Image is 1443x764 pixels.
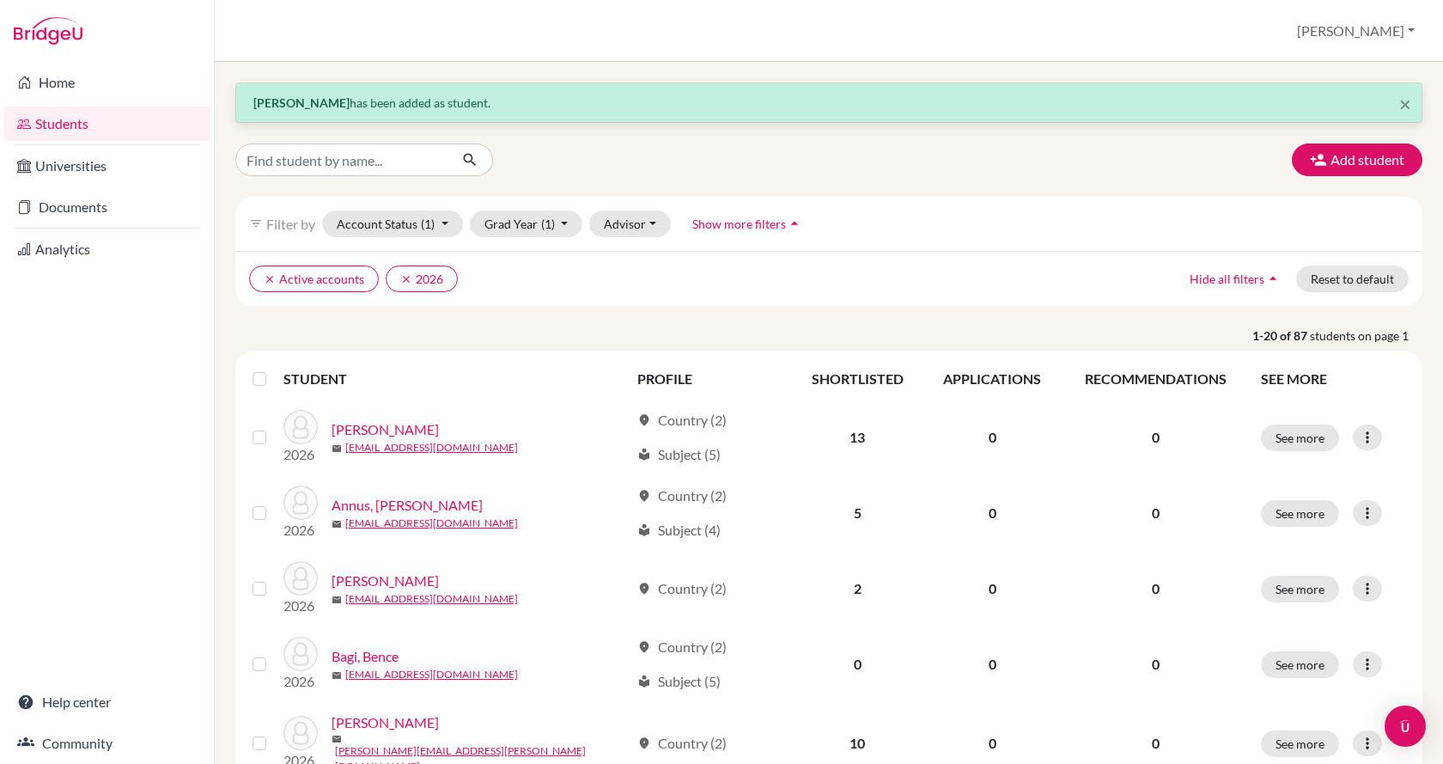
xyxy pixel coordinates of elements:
div: Country (2) [637,733,727,754]
p: 0 [1072,733,1240,754]
td: 13 [792,400,923,475]
span: mail [332,595,342,605]
button: Account Status(1) [322,211,463,237]
div: Country (2) [637,486,727,506]
th: PROFILE [627,358,792,400]
span: location_on [637,640,651,654]
td: 0 [923,400,1062,475]
p: 2026 [283,444,318,465]
div: Country (2) [637,410,727,431]
i: arrow_drop_up [1264,270,1282,287]
div: Subject (5) [637,671,721,692]
td: 2 [792,551,923,626]
th: RECOMMENDATIONS [1062,358,1251,400]
a: Home [3,65,210,100]
input: Find student by name... [235,144,448,176]
a: Annus, [PERSON_NAME] [332,495,483,516]
div: Country (2) [637,637,727,657]
p: 2026 [283,520,318,541]
button: clearActive accounts [249,266,379,292]
span: location_on [637,736,651,750]
p: has been added as student. [253,94,1404,112]
a: [PERSON_NAME] [332,419,439,440]
span: location_on [637,413,651,427]
div: Country (2) [637,578,727,599]
span: mail [332,519,342,529]
a: Community [3,726,210,761]
a: Students [3,107,210,141]
img: Bridge-U [14,17,82,45]
button: See more [1261,651,1339,678]
span: location_on [637,489,651,503]
span: Show more filters [692,217,786,231]
th: STUDENT [283,358,627,400]
button: [PERSON_NAME] [1289,15,1422,47]
button: Reset to default [1296,266,1409,292]
a: Universities [3,149,210,183]
span: local_library [637,523,651,537]
i: arrow_drop_up [786,215,803,232]
td: 0 [792,626,923,702]
i: clear [400,273,412,285]
img: Bagi, Bence [283,637,318,671]
span: × [1399,91,1411,116]
a: Analytics [3,232,210,266]
td: 0 [923,475,1062,551]
span: Filter by [266,216,315,232]
span: local_library [637,448,651,461]
img: Annus, Dorottya [283,486,318,520]
td: 0 [923,551,1062,626]
a: [EMAIL_ADDRESS][DOMAIN_NAME] [345,591,518,607]
button: See more [1261,730,1339,757]
button: Show more filtersarrow_drop_up [678,211,818,237]
button: Add student [1292,144,1422,176]
span: mail [332,670,342,681]
td: 5 [792,475,923,551]
span: location_on [637,582,651,596]
th: SEE MORE [1251,358,1416,400]
button: clear2026 [386,266,458,292]
p: 2026 [283,596,318,616]
div: Open Intercom Messenger [1385,706,1426,747]
span: (1) [421,217,435,231]
a: Help center [3,685,210,719]
strong: [PERSON_NAME] [253,95,350,110]
a: Bagi, Bence [332,646,399,667]
i: clear [264,273,276,285]
img: Bálint, Aliz [283,716,318,750]
p: 0 [1072,578,1240,599]
button: Close [1399,94,1411,114]
button: See more [1261,500,1339,527]
i: filter_list [249,217,263,230]
strong: 1-20 of 87 [1252,327,1310,345]
button: Grad Year(1) [470,211,583,237]
p: 0 [1072,654,1240,675]
a: [EMAIL_ADDRESS][DOMAIN_NAME] [345,667,518,682]
button: Hide all filtersarrow_drop_up [1175,266,1296,292]
span: mail [332,443,342,454]
button: See more [1261,425,1339,451]
p: 0 [1072,427,1240,448]
a: [EMAIL_ADDRESS][DOMAIN_NAME] [345,516,518,531]
a: [PERSON_NAME] [332,712,439,733]
a: Documents [3,190,210,224]
span: Hide all filters [1190,272,1264,286]
p: 0 [1072,503,1240,523]
div: Subject (4) [637,520,721,541]
img: Ábrahám, Emma [283,410,318,444]
p: 2026 [283,671,318,692]
img: Areniello Scharli, Dávid [283,561,318,596]
span: mail [332,734,342,744]
button: See more [1261,576,1339,602]
th: SHORTLISTED [792,358,923,400]
th: APPLICATIONS [923,358,1062,400]
span: local_library [637,675,651,688]
span: (1) [541,217,555,231]
a: [PERSON_NAME] [332,571,439,591]
span: students on page 1 [1310,327,1422,345]
a: [EMAIL_ADDRESS][DOMAIN_NAME] [345,440,518,455]
td: 0 [923,626,1062,702]
button: Advisor [589,211,671,237]
div: Subject (5) [637,444,721,465]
